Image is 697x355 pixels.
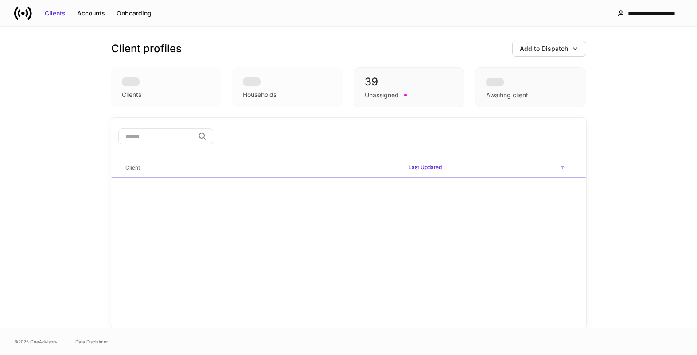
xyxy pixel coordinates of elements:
span: Client [122,159,398,177]
span: © 2025 OneAdvisory [14,338,58,345]
h6: Client [125,163,140,172]
h6: Last Updated [409,163,442,171]
button: Accounts [71,6,111,20]
button: Onboarding [111,6,157,20]
button: Add to Dispatch [512,41,586,57]
div: Awaiting client [486,91,528,100]
div: Clients [45,9,66,18]
div: Clients [122,90,141,99]
span: Last Updated [405,158,569,177]
div: Unassigned [365,91,399,100]
div: Onboarding [117,9,152,18]
div: Add to Dispatch [520,44,568,53]
div: Awaiting client [475,67,586,107]
a: Data Disclaimer [75,338,108,345]
button: Clients [39,6,71,20]
div: Accounts [77,9,105,18]
h3: Client profiles [111,42,182,56]
div: Households [243,90,276,99]
div: 39 [365,75,453,89]
div: 39Unassigned [354,67,464,107]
